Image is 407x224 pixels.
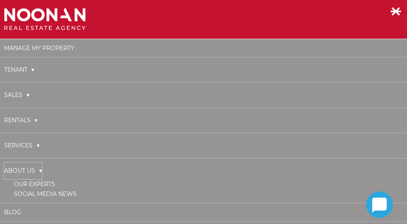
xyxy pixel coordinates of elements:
[4,61,34,78] a: Tenant
[4,44,74,52] a: Manage My Property
[4,8,86,31] img: Noonan Real Estate Agency
[14,180,55,188] a: Our Experts
[4,137,40,154] a: Services
[4,87,29,103] a: Sales
[4,163,42,179] a: About Us
[4,112,38,129] a: Rentals
[14,190,77,198] a: Social Media News
[4,209,21,216] a: Blog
